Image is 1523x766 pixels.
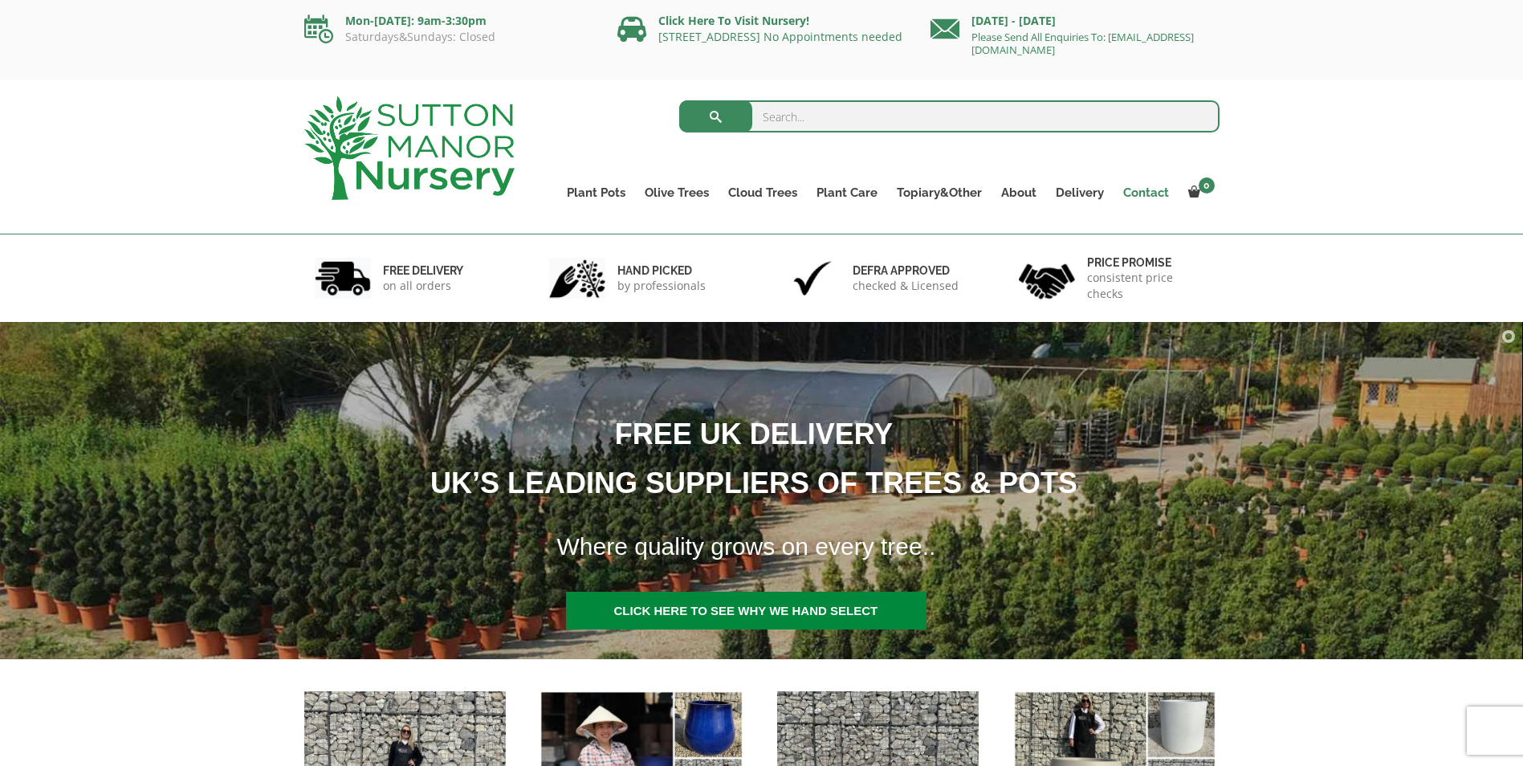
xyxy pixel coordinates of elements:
[1114,181,1179,204] a: Contact
[992,181,1046,204] a: About
[304,11,593,31] p: Mon-[DATE]: 9am-3:30pm
[383,263,463,278] h6: FREE DELIVERY
[853,278,959,294] p: checked & Licensed
[1199,177,1215,194] span: 0
[617,278,706,294] p: by professionals
[807,181,887,204] a: Plant Care
[930,11,1220,31] p: [DATE] - [DATE]
[719,181,807,204] a: Cloud Trees
[853,263,959,278] h6: Defra approved
[304,31,593,43] p: Saturdays&Sundays: Closed
[537,523,1326,571] h1: Where quality grows on every tree..
[635,181,719,204] a: Olive Trees
[658,13,809,28] a: Click Here To Visit Nursery!
[383,278,463,294] p: on all orders
[549,258,605,299] img: 2.jpg
[617,263,706,278] h6: hand picked
[304,96,515,200] img: logo
[887,181,992,204] a: Topiary&Other
[1087,270,1209,302] p: consistent price checks
[557,181,635,204] a: Plant Pots
[658,29,902,44] a: [STREET_ADDRESS] No Appointments needed
[1046,181,1114,204] a: Delivery
[164,409,1325,507] h1: FREE UK DELIVERY UK’S LEADING SUPPLIERS OF TREES & POTS
[679,100,1220,132] input: Search...
[971,30,1194,57] a: Please Send All Enquiries To: [EMAIL_ADDRESS][DOMAIN_NAME]
[1019,254,1075,303] img: 4.jpg
[315,258,371,299] img: 1.jpg
[784,258,841,299] img: 3.jpg
[1179,181,1220,204] a: 0
[1087,255,1209,270] h6: Price promise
